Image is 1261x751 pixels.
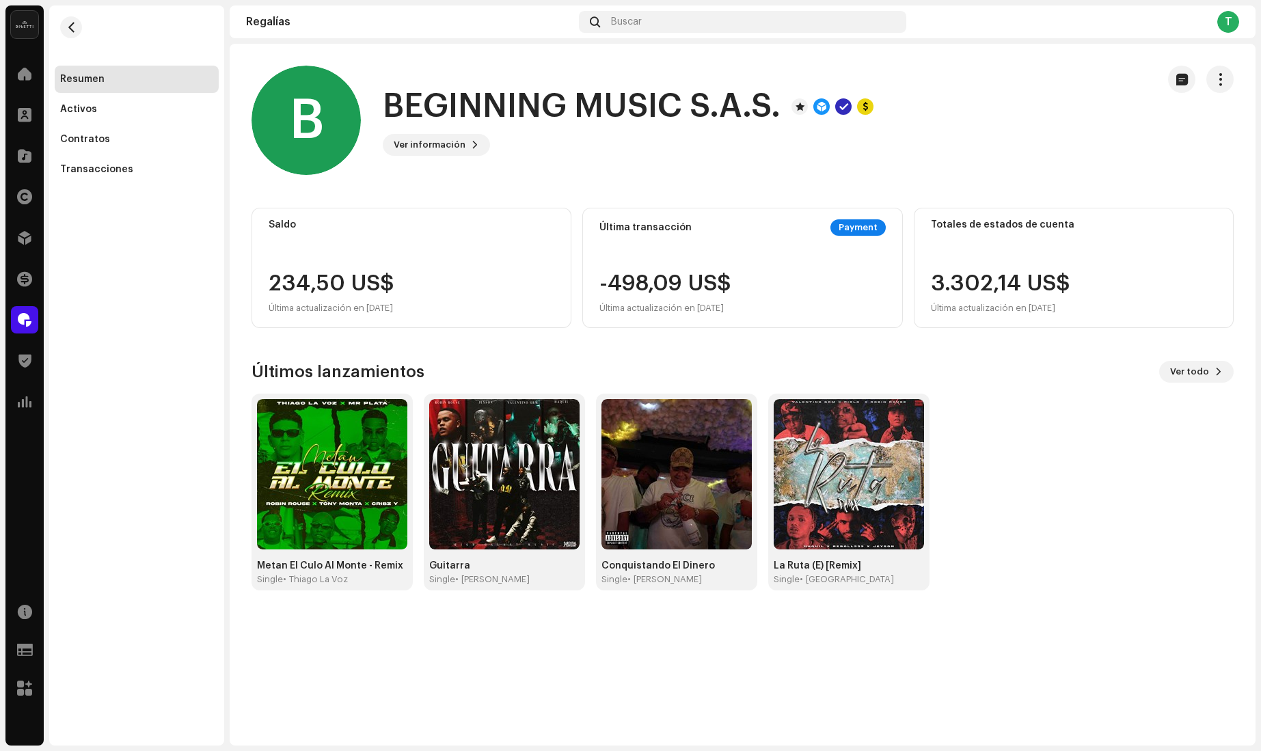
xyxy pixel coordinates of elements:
div: Conquistando El Dinero [601,560,752,571]
img: 17d763ba-3051-498c-8969-18bab441e087 [257,399,407,549]
div: Contratos [60,134,110,145]
img: 2ff42a9f-129d-4537-9c91-a24dac3b8bb4 [774,399,924,549]
div: • [PERSON_NAME] [627,574,702,585]
div: • Thiago La Voz [283,574,348,585]
div: • [GEOGRAPHIC_DATA] [800,574,894,585]
div: Última actualización en [DATE] [931,300,1070,316]
button: Ver información [383,134,490,156]
img: 2933dce0-3162-4fb1-a2eb-ee615ec0f41e [429,399,580,549]
div: B [252,66,361,175]
span: Ver información [394,131,465,159]
re-m-nav-item: Transacciones [55,156,219,183]
img: 02a7c2d3-3c89-4098-b12f-2ff2945c95ee [11,11,38,38]
div: Payment [830,219,886,236]
re-o-card-value: Totales de estados de cuenta [914,208,1234,328]
div: Regalías [246,16,573,27]
div: Metan El Culo Al Monte - Remix [257,560,407,571]
re-m-nav-item: Contratos [55,126,219,153]
div: Single [774,574,800,585]
re-m-nav-item: Activos [55,96,219,123]
h1: BEGINNING MUSIC S.A.S. [383,85,781,128]
div: Última transacción [599,222,692,233]
div: Single [429,574,455,585]
div: Activos [60,104,97,115]
img: bdecb143-88b2-499c-9d9d-f6b92df4f5d6 [601,399,752,549]
re-m-nav-item: Resumen [55,66,219,93]
div: Última actualización en [DATE] [269,300,394,316]
span: Buscar [611,16,642,27]
div: Saldo [269,219,554,230]
div: Totales de estados de cuenta [931,219,1217,230]
div: Guitarra [429,560,580,571]
div: Resumen [60,74,105,85]
h3: Últimos lanzamientos [252,361,424,383]
div: La Ruta (E) [Remix] [774,560,924,571]
div: Single [601,574,627,585]
div: Transacciones [60,164,133,175]
div: • [PERSON_NAME] [455,574,530,585]
re-o-card-value: Saldo [252,208,571,328]
div: T [1217,11,1239,33]
span: Ver todo [1170,358,1209,385]
button: Ver todo [1159,361,1234,383]
div: Última actualización en [DATE] [599,300,731,316]
div: Single [257,574,283,585]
